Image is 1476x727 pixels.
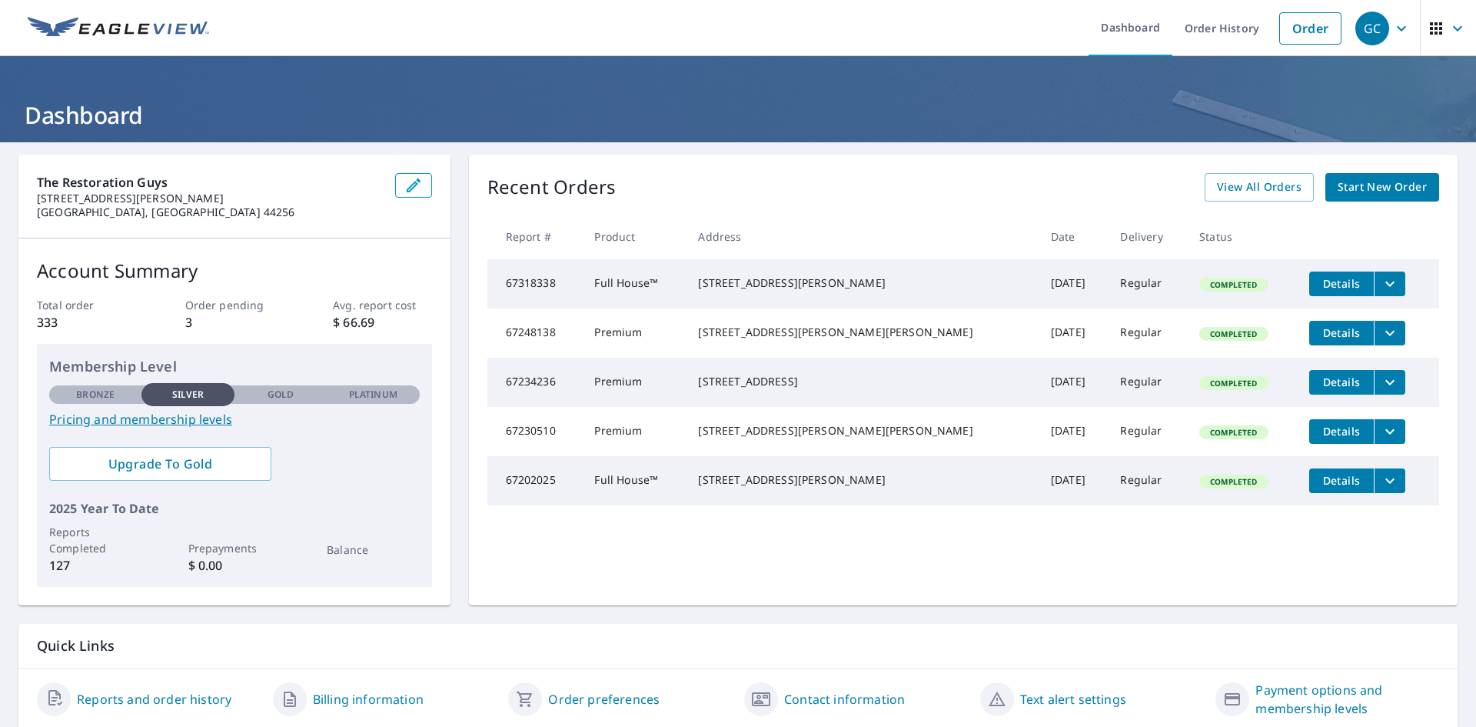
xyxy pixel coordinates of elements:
span: Details [1318,375,1365,389]
th: Date [1039,214,1109,259]
p: [GEOGRAPHIC_DATA], [GEOGRAPHIC_DATA] 44256 [37,205,383,219]
p: [STREET_ADDRESS][PERSON_NAME] [37,192,383,205]
button: detailsBtn-67248138 [1309,321,1374,345]
th: Delivery [1108,214,1187,259]
p: Account Summary [37,257,432,285]
span: Details [1318,473,1365,488]
button: detailsBtn-67230510 [1309,419,1374,444]
a: Pricing and membership levels [49,410,420,429]
th: Product [582,214,686,259]
td: Full House™ [582,259,686,308]
button: filesDropdownBtn-67234236 [1374,370,1405,395]
th: Address [686,214,1038,259]
div: [STREET_ADDRESS][PERSON_NAME][PERSON_NAME] [698,325,1026,340]
p: $ 0.00 [188,556,281,575]
p: Prepayments [188,540,281,556]
td: [DATE] [1039,456,1109,505]
td: [DATE] [1039,259,1109,308]
span: Completed [1201,328,1266,339]
td: Premium [582,358,686,407]
p: Membership Level [49,356,420,377]
td: [DATE] [1039,358,1109,407]
div: [STREET_ADDRESS][PERSON_NAME] [698,472,1026,488]
span: Details [1318,424,1365,439]
p: $ 66.69 [333,313,431,332]
p: Total order [37,297,135,313]
p: Balance [327,542,419,558]
td: Regular [1108,308,1187,358]
div: GC [1355,12,1389,45]
button: filesDropdownBtn-67230510 [1374,419,1405,444]
p: Silver [172,388,204,402]
span: Completed [1201,279,1266,290]
td: Premium [582,407,686,456]
span: Upgrade To Gold [61,455,259,472]
td: [DATE] [1039,407,1109,456]
p: Quick Links [37,636,1439,655]
p: Recent Orders [487,173,617,202]
a: View All Orders [1205,173,1314,202]
a: Start New Order [1325,173,1439,202]
p: Gold [268,388,294,402]
div: [STREET_ADDRESS][PERSON_NAME][PERSON_NAME] [698,423,1026,439]
a: Upgrade To Gold [49,447,271,481]
img: EV Logo [28,17,209,40]
button: filesDropdownBtn-67318338 [1374,272,1405,296]
span: View All Orders [1217,178,1301,197]
p: 333 [37,313,135,332]
p: 127 [49,556,141,575]
span: Completed [1201,427,1266,438]
button: detailsBtn-67202025 [1309,469,1374,493]
p: 3 [185,313,284,332]
button: detailsBtn-67318338 [1309,272,1374,296]
p: Avg. report cost [333,297,431,313]
a: Order preferences [548,690,660,709]
a: Contact information [784,690,905,709]
button: filesDropdownBtn-67202025 [1374,469,1405,493]
div: [STREET_ADDRESS][PERSON_NAME] [698,275,1026,291]
td: Full House™ [582,456,686,505]
span: Start New Order [1338,178,1427,197]
th: Status [1187,214,1297,259]
h1: Dashboard [18,99,1458,131]
a: Text alert settings [1020,690,1126,709]
a: Billing information [313,690,424,709]
td: 67248138 [487,308,583,358]
p: Order pending [185,297,284,313]
button: detailsBtn-67234236 [1309,370,1374,395]
p: Bronze [76,388,115,402]
td: 67318338 [487,259,583,308]
td: [DATE] [1039,308,1109,358]
a: Reports and order history [77,690,231,709]
td: Regular [1108,259,1187,308]
p: Reports Completed [49,524,141,556]
p: Platinum [349,388,397,402]
span: Completed [1201,476,1266,487]
th: Report # [487,214,583,259]
p: 2025 Year To Date [49,499,420,518]
td: Regular [1108,407,1187,456]
p: The Restoration Guys [37,173,383,192]
button: filesDropdownBtn-67248138 [1374,321,1405,345]
span: Details [1318,276,1365,291]
td: 67202025 [487,456,583,505]
div: [STREET_ADDRESS] [698,374,1026,389]
td: Premium [582,308,686,358]
span: Details [1318,325,1365,340]
td: Regular [1108,358,1187,407]
span: Completed [1201,378,1266,389]
td: 67234236 [487,358,583,407]
td: 67230510 [487,407,583,456]
a: Payment options and membership levels [1255,681,1439,718]
a: Order [1279,12,1341,45]
td: Regular [1108,456,1187,505]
